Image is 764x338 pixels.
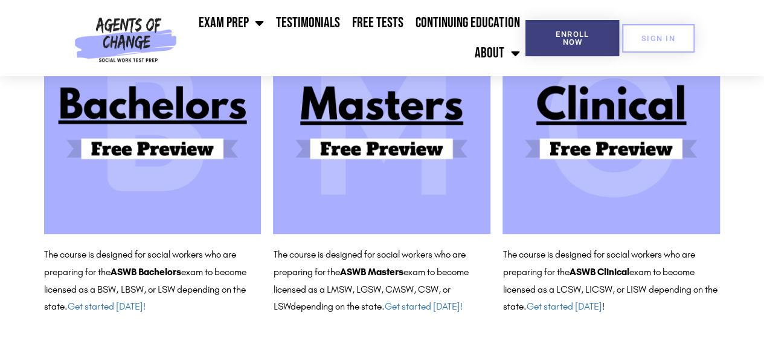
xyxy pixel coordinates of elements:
a: About [469,38,525,68]
span: SIGN IN [641,34,675,42]
nav: Menu [182,8,525,68]
a: Testimonials [270,8,346,38]
a: Get started [DATE] [526,301,602,312]
a: Exam Prep [193,8,270,38]
p: The course is designed for social workers who are preparing for the exam to become licensed as a ... [273,246,490,316]
p: The course is designed for social workers who are preparing for the exam to become licensed as a ... [44,246,262,316]
a: Enroll Now [525,20,619,56]
a: SIGN IN [622,24,695,53]
span: . ! [523,301,604,312]
span: depending on the state. [290,301,462,312]
a: Free Tests [346,8,409,38]
b: ASWB Masters [339,266,403,278]
b: ASWB Bachelors [111,266,181,278]
p: The course is designed for social workers who are preparing for the exam to become licensed as a ... [502,246,720,316]
a: Get started [DATE]! [68,301,146,312]
b: ASWB Clinical [569,266,629,278]
a: Continuing Education [409,8,525,38]
a: Get started [DATE]! [384,301,462,312]
span: Enroll Now [545,30,600,46]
